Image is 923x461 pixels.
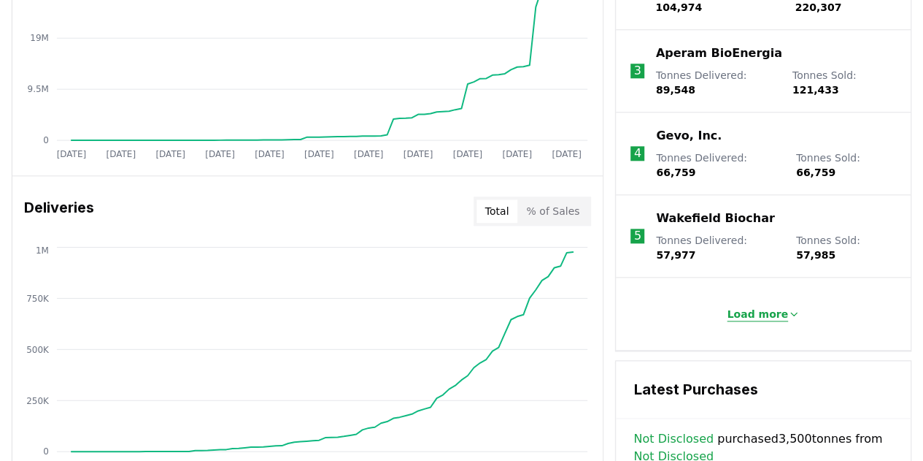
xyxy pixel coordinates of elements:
tspan: 750K [26,293,50,303]
p: Tonnes Delivered : [656,233,781,262]
a: Aperam BioEnergia [656,45,782,62]
p: Tonnes Sold : [796,233,896,262]
a: Not Disclosed [633,430,714,448]
tspan: [DATE] [403,148,433,159]
tspan: [DATE] [205,148,235,159]
tspan: [DATE] [107,148,136,159]
tspan: [DATE] [304,148,334,159]
a: Gevo, Inc. [656,127,722,145]
tspan: 0 [43,135,49,145]
p: Tonnes Delivered : [656,68,778,97]
h3: Deliveries [24,197,94,226]
span: 89,548 [656,84,695,96]
p: 4 [634,145,641,162]
button: Total [476,199,518,223]
tspan: 1M [36,245,49,255]
tspan: 19M [30,33,49,43]
p: 5 [634,227,641,245]
tspan: [DATE] [354,148,384,159]
h3: Latest Purchases [633,378,893,400]
tspan: [DATE] [155,148,185,159]
p: Tonnes Sold : [796,151,896,180]
a: Wakefield Biochar [656,210,774,227]
tspan: [DATE] [503,148,533,159]
button: Load more [715,300,811,329]
span: 66,759 [656,167,695,178]
p: Tonnes Delivered : [656,151,781,180]
span: 57,977 [656,249,695,261]
span: 57,985 [796,249,835,261]
span: 220,307 [795,1,841,13]
p: Tonnes Sold : [792,68,896,97]
button: % of Sales [517,199,588,223]
tspan: [DATE] [255,148,285,159]
span: 104,974 [655,1,702,13]
span: 121,433 [792,84,839,96]
p: Load more [727,307,788,321]
tspan: [DATE] [552,148,582,159]
p: 3 [633,62,641,80]
tspan: 250K [26,395,50,405]
tspan: 0 [43,446,49,457]
tspan: 500K [26,344,50,354]
tspan: 9.5M [28,84,49,94]
tspan: [DATE] [453,148,483,159]
span: 66,759 [796,167,835,178]
tspan: [DATE] [57,148,87,159]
